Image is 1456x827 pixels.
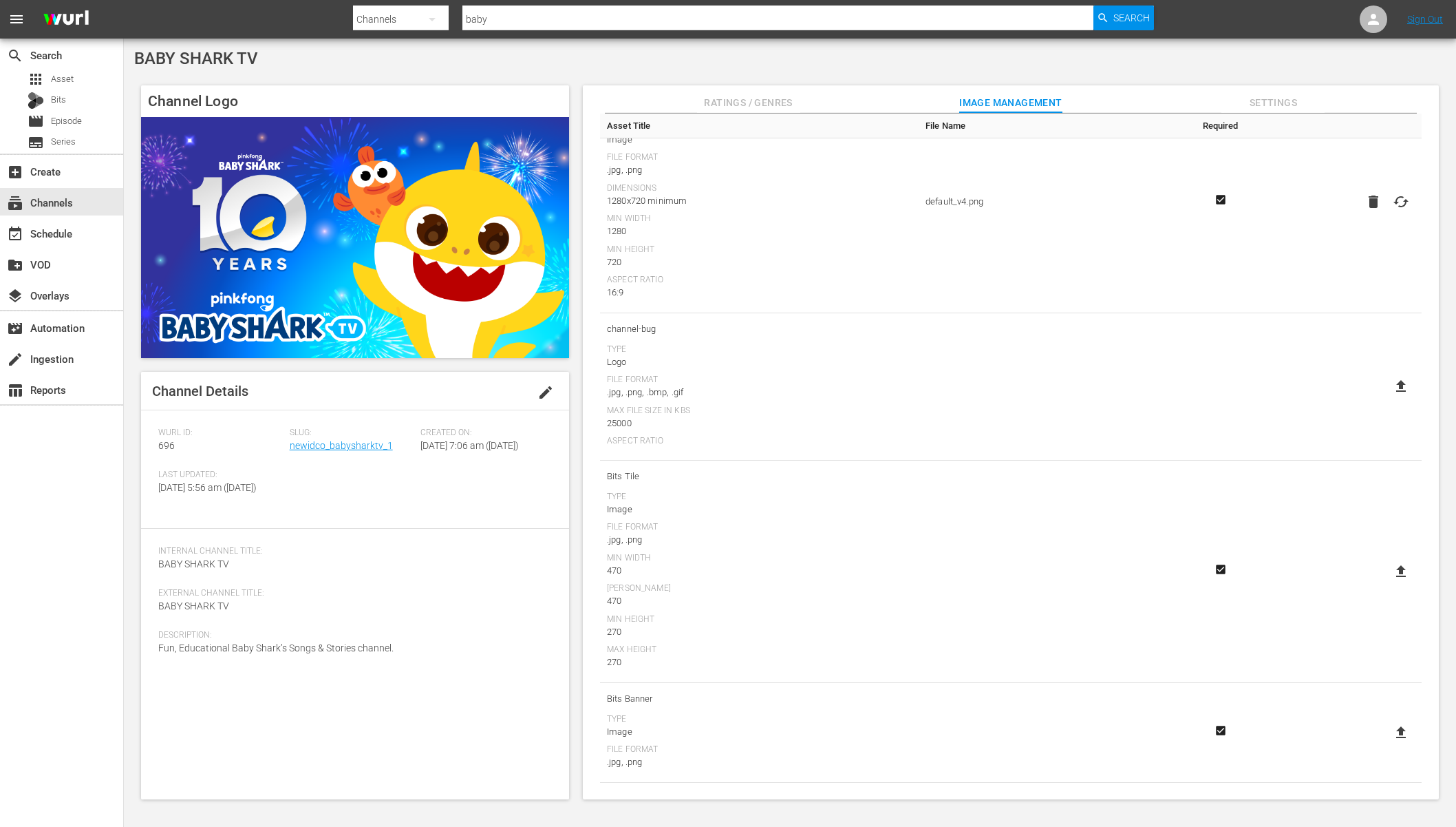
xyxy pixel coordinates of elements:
[7,320,23,337] span: Automation
[51,72,74,86] span: Asset
[607,468,912,485] span: Bits Tile
[607,645,912,656] div: Max Height
[607,344,912,355] div: Type
[607,755,912,769] div: .jpg, .png
[600,114,919,138] th: Asset Title
[28,92,44,109] div: Bits
[290,440,393,451] a: newidco_babysharktv_1
[607,163,912,177] div: .jpg, .png
[607,690,912,708] span: Bits Banner
[607,436,912,447] div: Aspect Ratio
[607,417,912,430] div: 25000
[7,351,23,368] span: Ingestion
[607,614,912,625] div: Min Height
[1093,6,1154,30] button: Search
[1212,724,1229,737] svg: Required
[607,406,912,417] div: Max File Size In Kbs
[158,470,283,481] span: Last Updated:
[959,94,1062,112] span: Image Management
[607,594,912,608] div: 470
[420,440,519,451] span: [DATE] 7:06 am ([DATE])
[158,630,545,641] span: Description:
[51,114,82,128] span: Episode
[7,226,23,242] span: Schedule
[1212,193,1229,206] svg: Required
[607,355,912,369] div: Logo
[158,546,545,557] span: Internal Channel Title:
[158,482,257,493] span: [DATE] 5:56 am ([DATE])
[158,428,283,439] span: Wurl ID:
[1187,114,1254,138] th: Required
[697,94,800,112] span: Ratings / Genres
[607,656,912,669] div: 270
[607,533,912,547] div: .jpg, .png
[1212,563,1229,576] svg: Required
[607,564,912,578] div: 470
[607,714,912,725] div: Type
[134,49,258,68] span: BABY SHARK TV
[607,224,912,238] div: 1280
[607,553,912,564] div: Min Width
[7,195,23,211] span: Channels
[607,320,912,338] span: channel-bug
[7,48,23,64] span: Search
[158,440,175,451] span: 696
[158,600,229,611] span: BABY SHARK TV
[607,183,912,194] div: Dimensions
[7,257,23,273] span: VOD
[33,3,99,36] img: ans4CAIJ8jUAAAAAAAAAAAAAAAAAAAAAAAAgQb4GAAAAAAAAAAAAAAAAAAAAAAAAJMjXAAAAAAAAAAAAAAAAAAAAAAAAgAT5G...
[1407,14,1443,25] a: Sign Out
[607,625,912,639] div: 270
[607,503,912,516] div: Image
[290,428,414,439] span: Slug:
[537,384,554,401] span: edit
[1113,6,1150,30] span: Search
[919,91,1187,313] td: default_v4.png
[158,588,545,599] span: External Channel Title:
[607,492,912,503] div: Type
[1221,94,1325,112] span: Settings
[7,288,23,304] span: Overlays
[28,71,44,87] span: Asset
[607,275,912,286] div: Aspect Ratio
[607,386,912,399] div: .jpg, .png, .bmp, .gif
[28,113,44,129] span: Episode
[919,114,1187,138] th: File Name
[141,117,569,358] img: BABY SHARK TV
[529,376,562,409] button: edit
[28,134,44,151] span: Series
[607,152,912,163] div: File Format
[51,93,66,107] span: Bits
[607,255,912,269] div: 720
[7,164,23,180] span: Create
[8,11,25,28] span: menu
[152,383,248,399] span: Channel Details
[607,522,912,533] div: File Format
[158,642,394,653] span: Fun, Educational Baby Shark’s Songs & Stories channel.
[607,725,912,739] div: Image
[158,558,229,569] span: BABY SHARK TV
[607,244,912,255] div: Min Height
[607,744,912,755] div: File Format
[7,382,23,399] span: Reports
[607,213,912,224] div: Min Width
[607,583,912,594] div: [PERSON_NAME]
[607,194,912,208] div: 1280x720 minimum
[420,428,545,439] span: Created On:
[607,375,912,386] div: File Format
[51,135,76,149] span: Series
[607,133,912,147] div: Image
[141,85,569,117] h4: Channel Logo
[607,286,912,300] div: 16:9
